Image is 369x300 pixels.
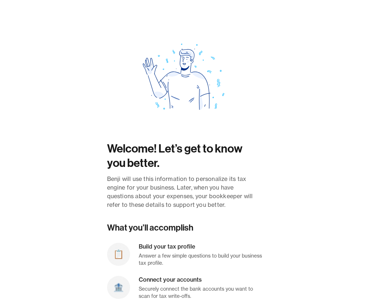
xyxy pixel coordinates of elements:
div: Benji will use this information to personalize its tax engine for your business. Later, when you ... [107,174,262,209]
p: Welcome! Let’s get to know you better. [107,141,262,170]
div: Connect your accounts [139,275,262,284]
div: Securely connect the bank accounts you want to scan for tax write-offs. [139,285,262,300]
p: What you’ll accomplish [107,222,262,233]
div: 🏦 [107,276,130,299]
div: 📋 [107,243,130,266]
div: Build your tax profile [139,242,262,251]
div: Answer a few simple questions to build your business tax profile. [139,252,262,267]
